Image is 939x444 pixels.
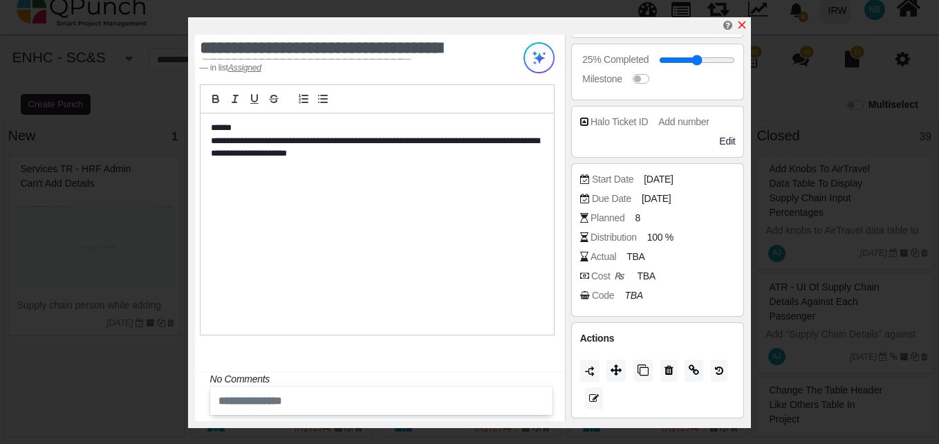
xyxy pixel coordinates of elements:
button: Copy [633,360,653,382]
u: Assigned [228,63,261,73]
button: Move [606,360,626,382]
div: Actual [591,250,616,264]
button: Edit [585,387,603,409]
div: Planned [591,211,624,225]
div: Cost [591,269,626,284]
span: Edit [719,136,735,147]
div: Start Date [592,172,633,187]
button: Copy Link [685,360,703,382]
div: Distribution [591,230,637,245]
span: [DATE] [644,172,673,187]
img: Try writing with AI [523,42,555,73]
i: No Comments [210,373,270,385]
img: LaQAAAABJRU5ErkJggg== [584,366,596,378]
span: Actions [580,333,614,344]
button: Delete [660,360,678,382]
div: Due Date [592,192,631,206]
div: 25% Completed [582,53,649,67]
a: x [736,19,747,31]
cite: Source Title [228,63,261,73]
footer: in list [200,62,492,74]
i: Edit Punch [723,20,732,30]
span: [DATE] [642,192,671,206]
span: 8 [635,211,640,225]
span: 100 % [647,230,673,245]
b: ₨ [614,271,624,281]
div: Code [592,288,614,303]
button: History [711,360,727,382]
div: Milestone [582,72,622,86]
span: TBA [637,269,655,284]
button: Duration should be greater than 1 day to split [580,360,599,382]
span: TBA [626,250,644,264]
svg: x [736,19,747,30]
i: TBA [624,290,642,301]
div: Halo Ticket ID [591,115,648,129]
span: Add number [658,116,709,127]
